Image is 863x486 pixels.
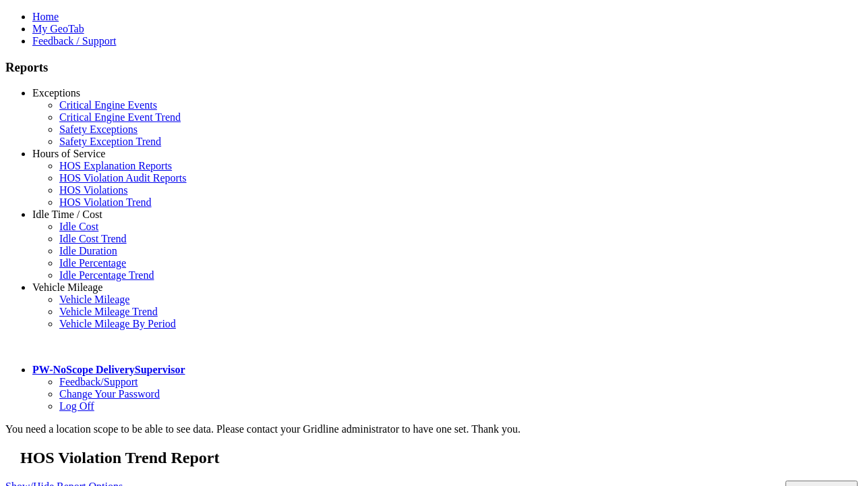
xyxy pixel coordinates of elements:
a: Idle Duration [59,245,117,256]
a: Idle Time / Cost [32,209,102,220]
a: Feedback / Support [32,35,116,47]
a: Critical Engine Events [59,99,157,111]
a: My GeoTab [32,23,84,34]
a: Vehicle Mileage [32,281,102,293]
a: HOS Violations [59,184,127,196]
a: Idle Percentage Trend [59,269,154,281]
a: HOS Violation Audit Reports [59,172,187,184]
a: Vehicle Mileage Trend [59,306,158,317]
h3: Reports [5,60,858,75]
a: Log Off [59,400,94,412]
a: Safety Exception Trend [59,136,161,147]
a: HOS Violation Trend [59,196,152,208]
div: You need a location scope to be able to see data. Please contact your Gridline administrator to h... [5,423,858,435]
a: Idle Percentage [59,257,126,269]
a: HOS Explanation Reports [59,160,172,171]
h2: HOS Violation Trend Report [20,449,858,467]
a: Home [32,11,59,22]
a: Exceptions [32,87,80,99]
a: PW-NoScope DeliverySupervisor [32,364,185,375]
a: Safety Exceptions [59,124,138,135]
a: Vehicle Mileage By Period [59,318,176,329]
a: Change Your Password [59,388,160,400]
a: Idle Cost Trend [59,233,127,244]
a: Feedback/Support [59,376,138,387]
a: Idle Cost [59,221,98,232]
a: Vehicle Mileage [59,294,129,305]
a: Critical Engine Event Trend [59,111,181,123]
a: Hours of Service [32,148,105,159]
